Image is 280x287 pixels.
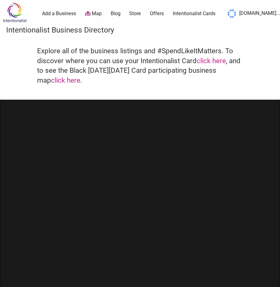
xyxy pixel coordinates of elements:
[42,10,76,17] a: Add a Business
[173,10,215,17] a: Intentionalist Cards
[224,8,279,19] a: [DOMAIN_NAME]...
[197,57,226,65] a: click here
[111,10,121,17] a: Blog
[150,10,164,17] a: Offers
[37,46,243,85] h4: Explore all of the business listings and #SpendLikeItMatters. To discover where you can use your ...
[51,76,80,84] a: click here
[6,25,274,35] h3: Intentionalist Business Directory
[85,10,102,17] a: Map
[129,10,141,17] a: Store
